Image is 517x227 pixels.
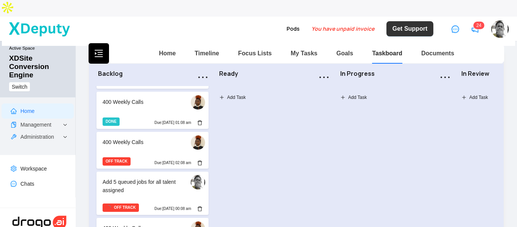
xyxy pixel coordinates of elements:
[227,94,246,101] span: Add Task
[471,25,479,33] span: notification
[421,50,454,56] a: Documents
[339,91,369,103] button: Add Task
[318,71,330,83] span: ellipsis
[477,23,479,28] span: 2
[154,120,191,126] p: Due: [DATE] 01:08 am
[491,20,509,38] img: ebwozq1hgdrcfxavlvnx.jpg
[103,138,182,149] div: 400 Weekly Calls
[9,45,70,54] small: Active Space
[20,108,34,114] a: Home
[195,50,219,56] a: Timeline
[220,95,224,100] span: plus
[97,172,209,215] div: Add 5 queued jobs for all talent assignedloadingOFF TRACKDue:[DATE] 00:08 amdelete
[218,91,248,103] button: Add Task
[20,122,51,128] a: Management
[154,206,191,212] p: Due: [DATE] 00:08 am
[9,82,30,91] button: Switch
[98,70,193,77] h6: Backlog
[197,160,202,166] span: delete
[103,98,182,108] div: 400 Weekly Calls
[20,134,54,140] a: Administration
[94,49,103,58] span: menu-unfold
[191,175,205,189] img: ebwozq1hgdrcfxavlvnx.jpg
[287,25,299,32] a: Pods
[238,50,272,56] a: Focus Lists
[103,204,139,212] span: OFF TRACK
[11,122,17,128] span: snippets
[341,95,345,100] span: plus
[97,92,209,129] div: 400 Weekly CallsDONEDue:[DATE] 01:08 amdelete
[392,24,427,33] span: Get Support
[386,21,433,36] button: Get Support
[469,94,488,101] span: Add Task
[8,20,71,38] img: XDeputy
[219,70,314,77] h6: Ready
[103,178,182,194] div: Add 5 queued jobs for all talent assigned
[159,50,176,56] a: Home
[348,94,367,101] span: Add Task
[9,54,70,79] div: XDSite Conversion Engine
[462,95,466,100] span: plus
[11,134,17,140] span: tool
[191,135,205,150] img: knvxl35sepbnuldkh16y.jpg
[20,166,47,172] a: Workspace
[103,117,120,126] span: DONE
[452,25,459,33] span: message
[336,50,353,56] a: Goals
[439,71,451,83] span: ellipsis
[197,120,202,126] span: delete
[197,206,202,212] span: delete
[460,91,490,103] button: Add Task
[154,160,191,166] p: Due: [DATE] 02:08 am
[372,50,402,56] a: Taskboard
[12,83,27,91] span: Switch
[479,23,481,28] span: 4
[97,132,209,169] div: 400 Weekly CallsOFF TRACKDue:[DATE] 02:08 amdelete
[103,157,131,166] span: OFF TRACK
[473,22,484,29] sup: 24
[105,205,112,211] span: loading
[340,70,435,77] h6: In Progress
[197,71,209,83] span: ellipsis
[291,50,318,56] a: My Tasks
[191,95,205,110] img: knvxl35sepbnuldkh16y.jpg
[20,181,34,187] a: Chats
